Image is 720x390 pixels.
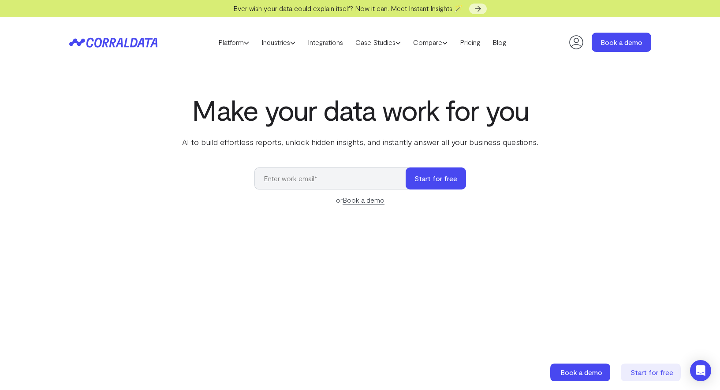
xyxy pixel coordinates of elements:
input: Enter work email* [254,167,414,189]
a: Case Studies [349,36,407,49]
button: Start for free [406,167,466,189]
a: Compare [407,36,454,49]
a: Pricing [454,36,486,49]
a: Integrations [302,36,349,49]
a: Industries [255,36,302,49]
a: Book a demo [550,364,612,381]
a: Book a demo [592,33,651,52]
span: Start for free [630,368,673,376]
a: Start for free [621,364,683,381]
div: Open Intercom Messenger [690,360,711,381]
span: Ever wish your data could explain itself? Now it can. Meet Instant Insights 🪄 [233,4,463,12]
p: AI to build effortless reports, unlock hidden insights, and instantly answer all your business qu... [180,136,540,148]
div: or [254,195,466,205]
a: Platform [212,36,255,49]
h1: Make your data work for you [180,94,540,126]
span: Book a demo [560,368,602,376]
a: Book a demo [343,196,384,204]
a: Blog [486,36,512,49]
